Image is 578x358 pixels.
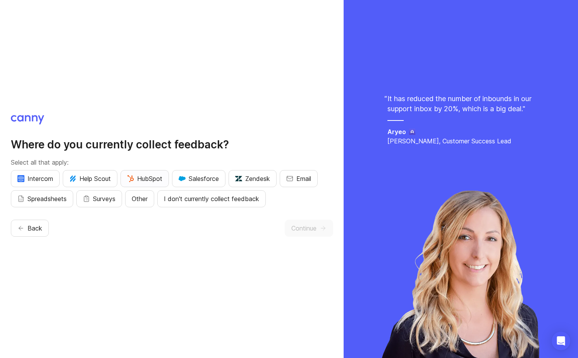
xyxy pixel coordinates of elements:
img: G+3M5qq2es1si5SaumCnMN47tP1CvAZneIVX5dcx+oz+ZLhv4kfP9DwAAAABJRU5ErkJggg== [127,175,134,182]
button: Surveys [76,190,122,207]
button: Help Scout [63,170,117,187]
img: Canny logo [11,115,45,124]
button: Continue [285,220,333,237]
h5: Aryeo [387,127,406,136]
div: Open Intercom Messenger [552,332,570,350]
p: Select all that apply: [11,158,333,167]
p: [PERSON_NAME], Customer Success Lead [387,136,535,146]
button: I don't currently collect feedback [157,190,266,207]
p: It has reduced the number of inbounds in our support inbox by 20%, which is a big deal. " [387,94,535,114]
span: Zendesk [235,174,270,183]
span: Surveys [93,194,115,203]
h2: Where do you currently collect feedback? [11,138,333,151]
button: Back [11,220,49,237]
span: Continue [291,224,317,233]
button: Zendesk [229,170,277,187]
img: eRR1duPH6fQxdnSV9IruPjCimau6md0HxlPR81SIPROHX1VjYjAN9a41AAAAAElFTkSuQmCC [17,175,24,182]
img: UniZRqrCPz6BHUWevMzgDJ1FW4xaGg2egd7Chm8uY0Al1hkDyjqDa8Lkk0kDEdqKkBok+T4wfoD0P0o6UMciQ8AAAAASUVORK... [235,175,242,182]
button: Intercom [11,170,60,187]
span: Other [132,194,148,203]
span: I don't currently collect feedback [164,194,259,203]
button: Other [125,190,154,207]
img: kV1LT1TqjqNHPtRK7+FoaplE1qRq1yqhg056Z8K5Oc6xxgIuf0oNQ9LelJqbcyPisAf0C9LDpX5UIuAAAAAElFTkSuQmCC [69,175,76,182]
img: GKxMRLiRsgdWqxrdBeWfGK5kaZ2alx1WifDSa2kSTsK6wyJURKhUuPoQRYzjholVGzT2A2owx2gHwZoyZHHCYJ8YNOAZj3DSg... [179,175,186,182]
button: Email [280,170,318,187]
button: Spreadsheets [11,190,73,207]
span: Salesforce [179,174,219,183]
span: Spreadsheets [28,194,67,203]
img: Aryeo logo [409,129,415,135]
span: Back [28,224,42,233]
span: HubSpot [127,174,162,183]
button: HubSpot [120,170,169,187]
span: Email [296,174,311,183]
span: Intercom [17,174,53,183]
img: chelsea-96a536e71b9ea441f0eb6422f2eb9514.webp [381,188,541,358]
span: Help Scout [69,174,111,183]
button: Salesforce [172,170,225,187]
